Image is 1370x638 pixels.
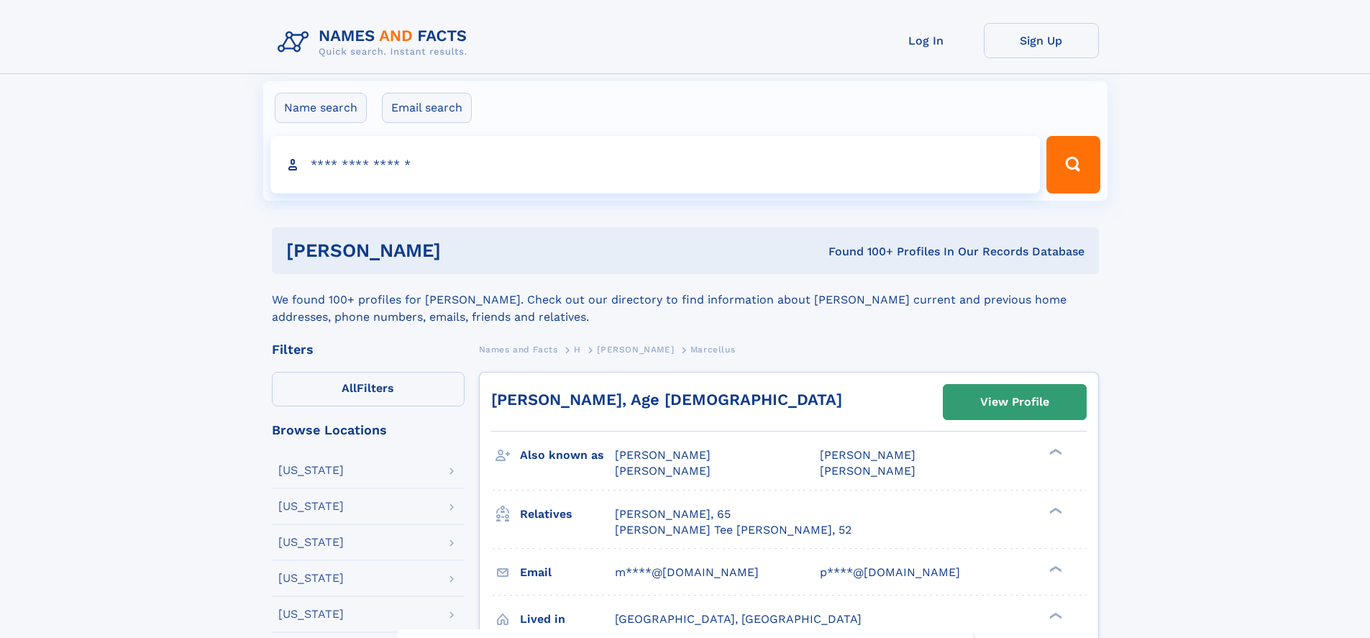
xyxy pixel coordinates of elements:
div: [US_STATE] [278,465,344,476]
div: ❯ [1046,564,1063,573]
a: Names and Facts [479,340,558,358]
h3: Lived in [520,607,615,632]
div: Browse Locations [272,424,465,437]
a: [PERSON_NAME] [597,340,674,358]
span: [GEOGRAPHIC_DATA], [GEOGRAPHIC_DATA] [615,612,862,626]
a: H [574,340,581,358]
a: [PERSON_NAME], 65 [615,506,731,522]
input: search input [270,136,1041,193]
span: [PERSON_NAME] [820,464,915,478]
span: [PERSON_NAME] [820,448,915,462]
span: [PERSON_NAME] [597,345,674,355]
div: ❯ [1046,506,1063,515]
img: Logo Names and Facts [272,23,479,62]
div: View Profile [980,386,1049,419]
span: Marcellus [690,345,735,355]
span: All [342,381,357,395]
h1: [PERSON_NAME] [286,242,635,260]
a: [PERSON_NAME], Age [DEMOGRAPHIC_DATA] [491,391,842,409]
h3: Also known as [520,443,615,468]
label: Email search [382,93,472,123]
span: [PERSON_NAME] [615,448,711,462]
label: Name search [275,93,367,123]
div: Found 100+ Profiles In Our Records Database [634,244,1084,260]
a: Sign Up [984,23,1099,58]
div: [US_STATE] [278,573,344,584]
h3: Email [520,560,615,585]
span: [PERSON_NAME] [615,464,711,478]
label: Filters [272,372,465,406]
div: ❯ [1046,447,1063,457]
div: We found 100+ profiles for [PERSON_NAME]. Check out our directory to find information about [PERS... [272,274,1099,326]
a: [PERSON_NAME] Tee [PERSON_NAME], 52 [615,522,851,538]
button: Search Button [1046,136,1100,193]
div: [US_STATE] [278,501,344,512]
div: Filters [272,343,465,356]
div: ❯ [1046,611,1063,620]
div: [US_STATE] [278,609,344,620]
div: [US_STATE] [278,537,344,548]
span: H [574,345,581,355]
h3: Relatives [520,502,615,527]
a: View Profile [944,385,1086,419]
a: Log In [869,23,984,58]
